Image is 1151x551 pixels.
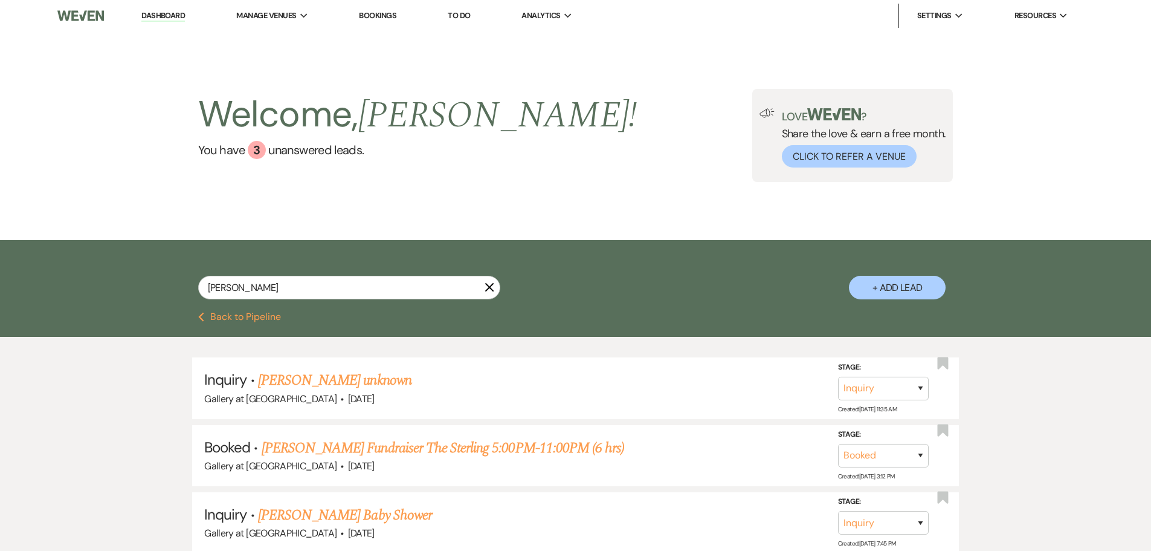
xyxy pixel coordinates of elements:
[348,393,375,405] span: [DATE]
[448,10,470,21] a: To Do
[204,527,337,540] span: Gallery at [GEOGRAPHIC_DATA]
[204,370,247,389] span: Inquiry
[258,370,411,391] a: [PERSON_NAME] unknown
[1014,10,1056,22] span: Resources
[838,472,895,480] span: Created: [DATE] 3:12 PM
[838,495,929,509] label: Stage:
[759,108,775,118] img: loud-speaker-illustration.svg
[917,10,952,22] span: Settings
[807,108,861,120] img: weven-logo-green.svg
[348,527,375,540] span: [DATE]
[204,505,247,524] span: Inquiry
[248,141,266,159] div: 3
[348,460,375,472] span: [DATE]
[141,10,185,22] a: Dashboard
[198,276,500,299] input: Search by name, event date, email address or phone number
[236,10,296,22] span: Manage Venues
[198,312,281,322] button: Back to Pipeline
[258,504,432,526] a: [PERSON_NAME] Baby Shower
[838,405,897,413] span: Created: [DATE] 11:35 AM
[204,438,250,457] span: Booked
[782,145,917,168] button: Click to Refer a Venue
[521,10,560,22] span: Analytics
[204,393,337,405] span: Gallery at [GEOGRAPHIC_DATA]
[198,141,637,159] a: You have 3 unanswered leads.
[838,540,896,547] span: Created: [DATE] 7:45 PM
[782,108,946,122] p: Love ?
[198,89,637,141] h2: Welcome,
[775,108,946,168] div: Share the love & earn a free month.
[359,10,396,21] a: Bookings
[838,361,929,374] label: Stage:
[849,276,946,299] button: + Add Lead
[262,437,624,459] a: [PERSON_NAME] Fundraiser The Sterling 5:00PM-11:00PM (6 hrs)
[838,428,929,442] label: Stage:
[204,460,337,472] span: Gallery at [GEOGRAPHIC_DATA]
[57,3,103,28] img: Weven Logo
[358,88,637,143] span: [PERSON_NAME] !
